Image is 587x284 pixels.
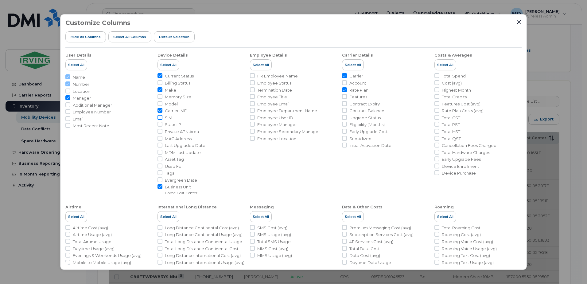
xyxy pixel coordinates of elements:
span: Mobile to Mobile Usage (avg) [73,260,131,266]
span: Static IP [165,122,181,128]
span: Roaming Voice Usage (avg) [442,246,497,252]
span: Airtime Usage (avg) [73,232,112,238]
span: Early Upgrade Fees [442,156,481,162]
span: Business Unit [165,184,197,190]
span: Cancellation Fees Charged [442,143,496,148]
div: Roaming [434,204,454,210]
span: Long Distance International Usage (avg) [165,260,244,266]
span: Total Airtime Usage [73,239,111,245]
span: Device Purchase [442,170,476,176]
span: Select All [68,62,84,67]
span: Long Distance Continental Cost (avg) [165,225,239,231]
span: Contract Balance [349,108,384,114]
button: Select All [342,59,364,70]
span: Select All [160,62,177,67]
span: Total GST [442,115,460,121]
span: Early Upgrade Cost [349,129,388,135]
span: Model [165,101,178,107]
span: Employee Department Name [257,108,317,114]
span: Employee Status [257,80,291,86]
span: Roaming Text Usage (avg) [442,260,494,266]
span: Select All [345,62,361,67]
span: Total Hardware Charges [442,150,490,156]
span: Premium Messaging Cost (avg) [349,225,411,231]
span: Additional Manager [73,102,112,108]
span: 411 Services Cost (avg) [349,239,393,245]
span: Current Status [165,73,194,79]
span: Contract Expiry [349,101,380,107]
span: Airtime Cost (avg) [73,225,108,231]
span: MAC Address [165,136,192,142]
div: User Details [65,53,91,58]
span: Employee Email [257,101,290,107]
span: MMS Cost (avg) [257,246,288,252]
span: Default Selection [159,34,189,39]
button: Select All [434,211,456,222]
span: Carrier [349,73,363,79]
span: MMS Usage (avg) [257,253,292,258]
span: Select All [253,62,269,67]
button: Select All [157,59,179,70]
span: Private APN Area [165,129,199,135]
span: Used For [165,164,183,169]
button: Select all Columns [108,31,152,42]
div: Airtime [65,204,81,210]
span: Total Long Distance Continental Cost [165,246,239,252]
span: Location [73,89,90,94]
span: Highest Month [442,87,471,93]
span: Total SMS Usage [257,239,291,245]
button: Default Selection [154,31,195,42]
span: Total Credits [442,94,467,100]
span: Select All [345,214,361,219]
button: Hide All Columns [65,31,106,42]
button: Select All [342,211,364,222]
span: Employee Location [257,136,296,142]
span: SMS Usage (avg) [257,232,291,238]
span: Billing Status [165,80,190,86]
button: Select All [65,211,87,222]
span: Total Long Distance Continental Usage [165,239,242,245]
span: Subsidized [349,136,371,142]
span: Email [73,116,84,122]
span: HR Employee Name [257,73,298,79]
button: Close [516,19,522,25]
span: Employee Number [73,109,111,115]
span: Employee User ID [257,115,293,121]
span: Most Recent Note [73,123,109,129]
span: Tags [165,170,174,176]
span: Hide All Columns [71,34,101,39]
span: Memory Size [165,94,191,100]
span: Number [73,81,89,87]
div: Messaging [250,204,274,210]
span: Initial Activation Date [349,143,391,148]
span: SIM [165,115,172,121]
span: Total Roaming Cost [442,225,480,231]
h3: Customize Columns [65,19,130,26]
span: Account [349,80,366,86]
span: Long Distance International Cost (avg) [165,253,241,258]
span: Roaming Text Cost (avg) [442,253,490,258]
span: Total Spend [442,73,466,79]
span: Select All [160,214,177,219]
button: Select All [65,59,87,70]
span: Features Cost (avg) [442,101,480,107]
span: Employee Title [257,94,287,100]
div: Carrier Details [342,53,373,58]
span: Subscription Services Cost (avg) [349,232,414,238]
span: Total HST [442,129,460,135]
span: Total QST [442,136,461,142]
span: Upgrade Status [349,115,381,121]
span: Carrier IMEI [165,108,188,114]
span: Employee Manager [257,122,297,128]
span: Select All [437,214,453,219]
span: Eligibility (Months) [349,122,385,128]
span: Features [349,94,367,100]
span: Select All [253,214,269,219]
span: Employee Secondary Manager [257,129,320,135]
span: Asset Tag [165,156,184,162]
span: Rate Plan [349,87,368,93]
span: Last Upgraded Date [165,143,205,148]
span: Select All [437,62,453,67]
div: Data & Other Costs [342,204,383,210]
span: Termination Date [257,87,292,93]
